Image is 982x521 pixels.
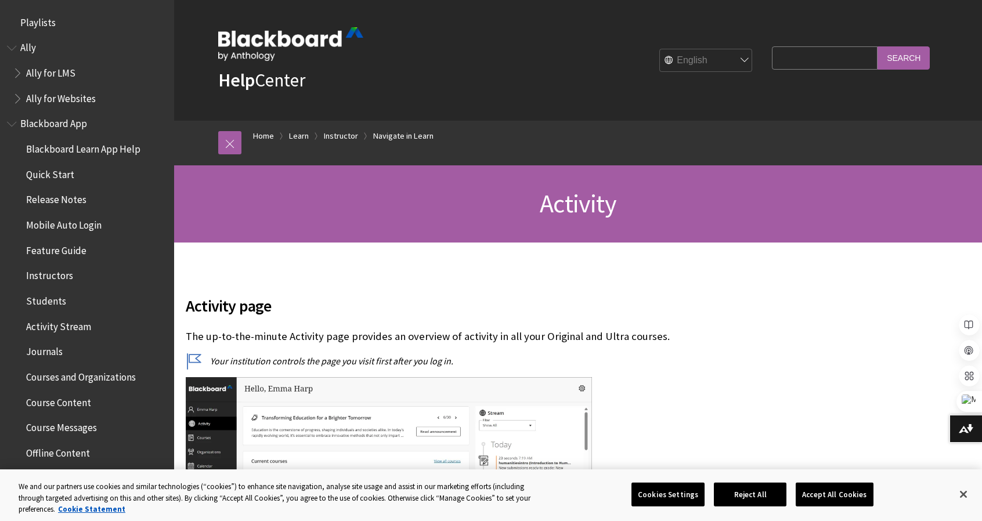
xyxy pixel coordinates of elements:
a: Navigate in Learn [373,129,434,143]
span: Quick Start [26,165,74,180]
span: Mobile Auto Login [26,215,102,231]
button: Reject All [714,482,786,506]
span: Blackboard App [20,114,87,130]
button: Close [951,482,976,507]
a: More information about your privacy, opens in a new tab [58,504,125,514]
span: Activity Stream [26,317,91,332]
span: Offline Content [26,443,90,459]
span: Ally for Websites [26,89,96,104]
nav: Book outline for Anthology Ally Help [7,38,167,108]
span: Students [26,291,66,307]
div: We and our partners use cookies and similar technologies (“cookies”) to enhance site navigation, ... [19,481,540,515]
a: Home [253,129,274,143]
button: Accept All Cookies [796,482,873,506]
select: Site Language Selector [660,49,753,73]
button: Cookies Settings [631,482,705,506]
span: Activity [540,187,616,219]
a: Instructor [324,129,358,143]
input: Search [878,46,930,69]
span: Playlists [20,13,56,28]
a: Learn [289,129,309,143]
a: HelpCenter [218,68,305,92]
span: Course Content [26,393,91,408]
p: Your institution controls the page you visit first after you log in. [186,354,799,367]
span: Announcements [26,469,95,484]
span: Release Notes [26,190,86,206]
strong: Help [218,68,255,92]
span: Instructors [26,266,73,282]
span: Course Messages [26,418,97,434]
span: Courses and Organizations [26,367,136,383]
span: Feature Guide [26,241,86,256]
span: Journals [26,342,63,358]
nav: Book outline for Playlists [7,13,167,32]
img: Blackboard by Anthology [218,27,363,61]
span: Ally for LMS [26,63,75,79]
p: The up-to-the-minute Activity page provides an overview of activity in all your Original and Ultr... [186,329,799,344]
span: Activity page [186,294,799,318]
span: Blackboard Learn App Help [26,139,140,155]
span: Ally [20,38,36,54]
